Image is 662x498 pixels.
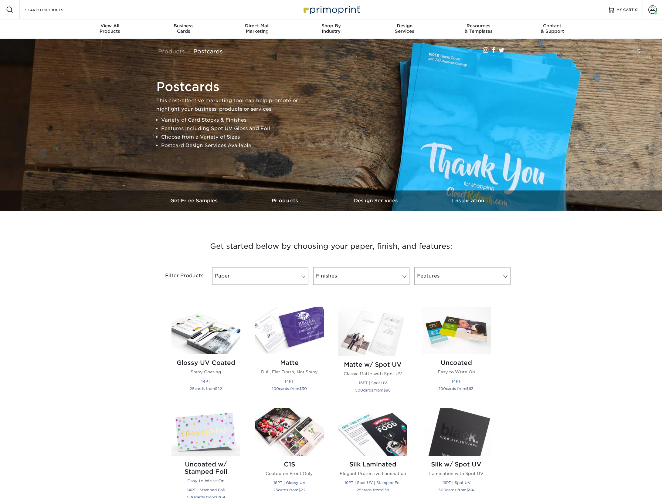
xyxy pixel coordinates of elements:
[422,461,491,468] h2: Silk w/ Spot UV
[255,461,324,468] h2: C1S
[422,470,491,476] p: Lamination with Spot UV
[438,488,446,492] span: 500
[299,386,302,391] span: $
[359,381,387,385] small: 16PT | Spot UV
[73,23,147,29] span: View All
[149,198,240,204] h3: Get Free Samples
[345,480,401,485] small: 19PT | Spot UV | Stamped Foil
[255,408,324,456] img: C1S Postcards
[439,386,474,391] small: cards from
[438,488,474,492] small: cards from
[338,307,407,401] a: Matte w/ Spot UV Postcards Matte w/ Spot UV Classic Matte with Spot UV 16PT | Spot UV 500cards fr...
[357,488,362,492] span: 25
[338,361,407,368] h2: Matte w/ Spot UV
[368,23,442,29] span: Design
[190,386,195,391] span: 25
[156,79,308,94] h1: Postcards
[285,379,294,384] small: 14PT
[422,369,491,375] p: Easy to Write On
[240,190,331,211] a: Products
[220,19,294,39] a: Direct MailMarketing
[154,233,509,260] h3: Get started below by choosing your paper, finish, and features:
[442,19,515,39] a: Resources& Templates
[147,23,220,34] div: Cards
[171,478,240,484] p: Easy to Write On
[469,386,474,391] span: 63
[272,386,279,391] span: 100
[255,470,324,476] p: Coated on Front Only
[442,480,470,485] small: 19PT | Spot UV
[368,23,442,34] div: Services
[171,359,240,366] h2: Glossy UV Coated
[171,461,240,475] h2: Uncoated w/ Stamped Foil
[215,386,217,391] span: $
[331,190,422,211] a: Design Services
[156,96,308,113] p: This cost-effective marketing tool can help promote or highlight your business, products or servi...
[338,371,407,377] p: Classic Matte with Spot UV
[515,23,589,34] div: & Support
[442,23,515,34] div: & Templates
[422,307,491,354] img: Uncoated Postcards
[298,488,301,492] span: $
[161,133,308,141] li: Choose from a Variety of Sizes
[294,23,368,29] span: Shop By
[301,3,362,16] img: Primoprint
[422,198,513,204] h3: Inspiration
[73,19,147,39] a: View AllProducts
[355,388,363,392] span: 500
[467,488,469,492] span: $
[161,141,308,150] li: Postcard Design Services Available
[422,190,513,211] a: Inspiration
[294,19,368,39] a: Shop ByIndustry
[149,190,240,211] a: Get Free Samples
[147,23,220,29] span: Business
[515,23,589,29] span: Contact
[386,388,391,392] span: 98
[382,488,384,492] span: $
[338,307,407,356] img: Matte w/ Spot UV Postcards
[384,488,389,492] span: 38
[240,198,331,204] h3: Products
[217,386,222,391] span: 22
[171,307,240,354] img: Glossy UV Coated Postcards
[2,479,52,496] iframe: Google Customer Reviews
[422,307,491,401] a: Uncoated Postcards Uncoated Easy to Write On 14PT 100cards from$63
[357,488,389,492] small: cards from
[469,488,474,492] span: 94
[201,379,210,384] small: 14PT
[313,267,409,285] a: Finishes
[273,480,305,485] small: 18PT | Glossy UV
[25,6,84,13] input: SEARCH PRODUCTS.....
[171,307,240,401] a: Glossy UV Coated Postcards Glossy UV Coated Shiny Coating 14PT 25cards from$22
[255,307,324,354] img: Matte Postcards
[273,488,278,492] span: 25
[439,386,446,391] span: 100
[73,23,147,34] div: Products
[193,48,223,55] a: Postcards
[414,267,511,285] a: Features
[368,19,442,39] a: DesignServices
[635,8,638,12] span: 0
[616,7,634,12] span: MY CART
[272,386,307,391] small: cards from
[161,124,308,133] li: Features Including Spot UV Gloss and Foil
[331,198,422,204] h3: Design Services
[422,359,491,366] h2: Uncoated
[442,23,515,29] span: Resources
[147,19,220,39] a: BusinessCards
[338,470,407,476] p: Elegant Protective Lamination
[158,48,185,55] a: Products
[171,369,240,375] p: Shiny Coating
[220,23,294,34] div: Marketing
[338,461,407,468] h2: Silk Laminated
[255,307,324,401] a: Matte Postcards Matte Dull, Flat Finish, Not Shiny 14PT 100cards from$30
[301,488,306,492] span: 22
[187,488,225,492] small: 14PT | Stamped Foil
[452,379,461,384] small: 14PT
[422,408,491,456] img: Silk w/ Spot UV Postcards
[255,359,324,366] h2: Matte
[220,23,294,29] span: Direct Mail
[149,267,210,285] div: Filter Products:
[294,23,368,34] div: Industry
[161,116,308,124] li: Variety of Card Stocks & Finishes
